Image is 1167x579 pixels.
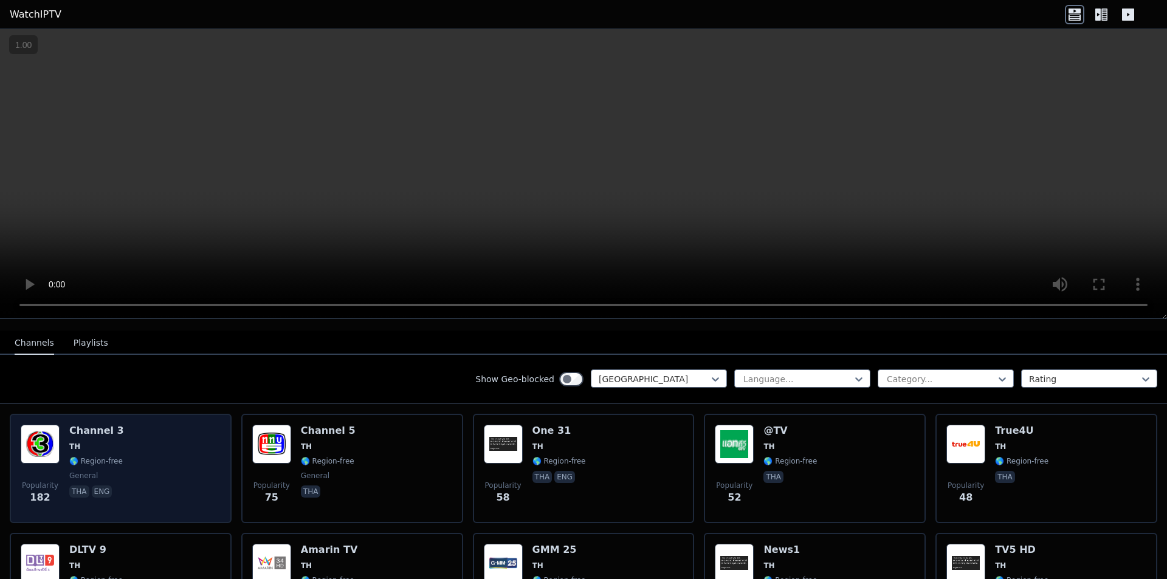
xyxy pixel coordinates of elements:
p: tha [763,471,783,483]
p: eng [92,485,112,498]
h6: One 31 [532,425,586,437]
span: TH [532,442,543,451]
span: TH [763,561,774,570]
span: Popularity [253,481,290,490]
h6: @TV [763,425,817,437]
span: 🌎 Region-free [532,456,586,466]
span: Popularity [485,481,522,490]
span: Popularity [716,481,752,490]
span: general [301,471,329,481]
span: TH [69,442,80,451]
span: TH [301,442,312,451]
img: One 31 [484,425,523,464]
span: TH [69,561,80,570]
h6: TV5 HD [995,544,1048,556]
h6: Channel 3 [69,425,124,437]
p: eng [554,471,575,483]
span: 🌎 Region-free [763,456,817,466]
img: Channel 5 [252,425,291,464]
span: 58 [496,490,509,505]
h6: News1 [763,544,817,556]
p: tha [301,485,321,498]
span: 🌎 Region-free [995,456,1048,466]
span: 48 [959,490,972,505]
span: TH [301,561,312,570]
img: True4U [946,425,985,464]
span: Popularity [22,481,58,490]
span: TH [995,561,1006,570]
img: Channel 3 [21,425,60,464]
span: general [69,471,98,481]
p: tha [69,485,89,498]
img: @TV [715,425,754,464]
button: Playlists [74,332,108,355]
span: TH [763,442,774,451]
h6: True4U [995,425,1048,437]
span: 75 [265,490,278,505]
label: Show Geo-blocked [475,373,554,385]
span: 52 [728,490,741,505]
p: tha [532,471,553,483]
h6: Amarin TV [301,544,357,556]
span: 🌎 Region-free [301,456,354,466]
span: 🌎 Region-free [69,456,123,466]
h6: DLTV 9 [69,544,123,556]
a: WatchIPTV [10,7,61,22]
span: 182 [30,490,50,505]
h6: GMM 25 [532,544,586,556]
button: Channels [15,332,54,355]
span: Popularity [948,481,984,490]
span: TH [995,442,1006,451]
span: TH [532,561,543,570]
h6: Channel 5 [301,425,356,437]
p: tha [995,471,1015,483]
